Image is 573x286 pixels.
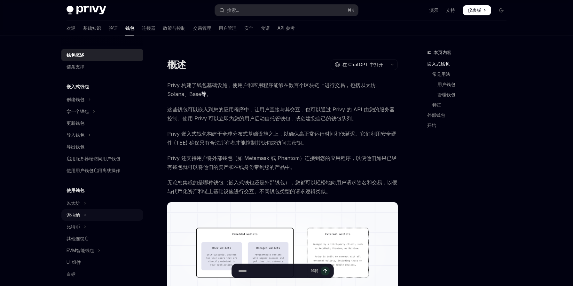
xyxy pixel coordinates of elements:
font: 创建钱包 [67,97,84,102]
font: 以太坊 [67,200,80,206]
font: Privy 构建了钱包基础设施，使用户和应用程序能够在数百个区块链上进行交易，包括以太坊、Solana、Base [167,82,381,97]
font: 白标 [67,271,75,277]
a: 用户钱包 [427,79,512,90]
a: 白标 [61,268,143,280]
button: 切换以太坊部分 [61,197,143,209]
font: 嵌入式钱包 [427,61,450,67]
a: 用户管理 [219,20,237,36]
button: 打开搜索 [215,4,358,16]
a: UI 组件 [61,257,143,268]
a: 欢迎 [67,20,75,36]
font: 索拉纳 [67,212,80,218]
font: EVM智能钱包 [67,248,94,253]
font: 钱包 [125,25,134,31]
font: 概述 [167,59,186,70]
a: 基础知识 [83,20,101,36]
font: 用户管理 [219,25,237,31]
button: 切换创建钱包部分 [61,94,143,105]
font: 用户钱包 [437,82,455,87]
a: 导出钱包 [61,141,143,153]
font: 无论您集成的是哪种钱包（嵌入式钱包还是外部钱包），您都可以轻松地向用户请求签名和交易，以便与代币化资产和链上基础设施进行交互。不同钱包类型的请求逻辑类似。 [167,179,397,195]
font: Privy 还支持用户将外部钱包（如 Metamask 或 Phantom）连接到您的应用程序，以便他们如果已经有钱包就可以将他们的资产和在线身份带到您的产品中。 [167,155,397,170]
font: 导出钱包 [67,144,84,149]
font: 欢迎 [67,25,75,31]
a: 启用服务器端访问用户钱包 [61,153,143,164]
a: API 参考 [278,20,295,36]
a: 钱包 [125,20,134,36]
font: 搜索... [227,7,239,13]
font: API 参考 [278,25,295,31]
a: 验证 [109,20,118,36]
font: 导入钱包 [67,132,84,138]
button: 切换 Solana 部分 [61,209,143,221]
font: 常见用法 [432,71,450,77]
font: 验证 [109,25,118,31]
a: 使用用户钱包启用离线操作 [61,165,143,176]
font: 食谱 [261,25,270,31]
a: 常见用法 [427,69,512,79]
font: 基础知识 [83,25,101,31]
a: 交易管理 [193,20,211,36]
font: Privy 嵌入式钱包构建于全球分布式基础设施之上，以确保高正常运行时间和低延迟。它们利用安全硬件 (TEE) 确保只有合法所有者才能控制其钱包或访问其密钥。 [167,131,396,146]
font: 连接器 [142,25,155,31]
font: 更新钱包 [67,120,84,126]
button: 发送消息 [321,266,330,275]
font: 启用服务器端访问用户钱包 [67,156,120,161]
a: 政策与控制 [163,20,185,36]
font: 比特币 [67,224,80,229]
button: 切换获取钱包部分 [61,106,143,117]
input: 提问... [238,264,308,278]
a: 其他连锁店 [61,233,143,244]
a: 演示 [429,7,438,13]
a: 等 [201,91,206,98]
font: 管理钱包 [437,92,455,97]
a: 开始 [427,120,512,131]
font: 拿一个钱包 [67,108,89,114]
button: 切换 EVM 智能钱包部分 [61,245,143,256]
a: 钱包概述 [61,49,143,61]
a: 管理钱包 [427,90,512,100]
font: ⌘ [348,8,351,12]
button: 在 ChatGPT 中打开 [331,59,387,70]
a: 嵌入式钱包 [427,59,512,69]
font: 仪表板 [468,7,481,13]
a: 链条支撑 [61,61,143,73]
button: 切换暗模式 [496,5,506,15]
font: 安全 [244,25,253,31]
font: 等 [201,91,206,97]
font: 嵌入式钱包 [67,84,89,89]
font: 其他连锁店 [67,236,89,241]
font: 本页内容 [434,50,451,55]
font: 钱包概述 [67,52,84,58]
a: 食谱 [261,20,270,36]
button: 切换导入钱包部分 [61,129,143,141]
a: 特征 [427,100,512,110]
font: 政策与控制 [163,25,185,31]
a: 连接器 [142,20,155,36]
font: 特征 [432,102,441,107]
font: 使用钱包 [67,187,84,193]
font: 。 [206,91,211,97]
font: 使用用户钱包启用离线操作 [67,168,120,173]
a: 更新钱包 [61,117,143,129]
a: 外部钱包 [427,110,512,120]
font: 开始 [427,123,436,128]
font: 在 ChatGPT 中打开 [342,62,383,67]
font: K [351,8,354,12]
img: 深色标志 [67,6,106,15]
a: 支持 [446,7,455,13]
font: 这些钱包可以嵌入到您的应用程序中，让用户直接与其交互，也可以通过 Privy 的 API 由您的服务器控制。使用 Privy 可以立即为您的用户启动自托管钱包，或创建您自己的钱包队列。 [167,106,395,122]
a: 安全 [244,20,253,36]
font: UI 组件 [67,259,81,265]
a: 仪表板 [463,5,491,15]
button: 切换比特币部分 [61,221,143,233]
font: 外部钱包 [427,112,445,118]
font: 交易管理 [193,25,211,31]
font: 链条支撑 [67,64,84,69]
